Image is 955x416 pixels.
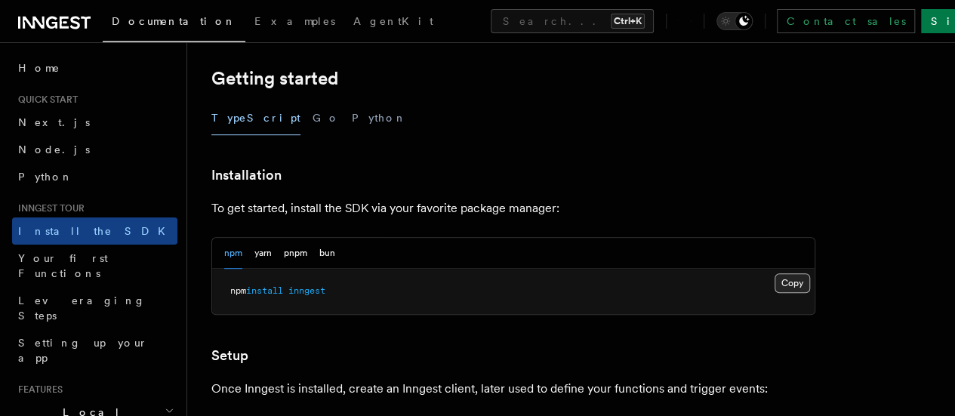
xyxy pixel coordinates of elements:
span: Setting up your app [18,337,148,364]
a: Install the SDK [12,217,177,245]
button: bun [319,238,335,269]
span: Documentation [112,15,236,27]
button: Copy [775,273,810,293]
a: Documentation [103,5,245,42]
p: To get started, install the SDK via your favorite package manager: [211,198,815,219]
button: TypeScript [211,101,300,135]
span: Next.js [18,116,90,128]
a: Getting started [211,68,338,89]
span: AgentKit [353,15,433,27]
a: Leveraging Steps [12,287,177,329]
span: Home [18,60,60,75]
span: Quick start [12,94,78,106]
button: yarn [254,238,272,269]
span: Inngest tour [12,202,85,214]
button: Search...Ctrl+K [491,9,654,33]
a: AgentKit [344,5,442,41]
button: Python [352,101,407,135]
span: Node.js [18,143,90,156]
kbd: Ctrl+K [611,14,645,29]
button: pnpm [284,238,307,269]
span: Install the SDK [18,225,174,237]
a: Setting up your app [12,329,177,371]
a: Setup [211,345,248,366]
a: Your first Functions [12,245,177,287]
p: Once Inngest is installed, create an Inngest client, later used to define your functions and trig... [211,378,815,399]
a: Node.js [12,136,177,163]
a: Installation [211,165,282,186]
a: Python [12,163,177,190]
span: Your first Functions [18,252,108,279]
a: Examples [245,5,344,41]
button: Go [313,101,340,135]
span: inngest [288,285,325,296]
a: Next.js [12,109,177,136]
button: Toggle dark mode [716,12,753,30]
span: Examples [254,15,335,27]
span: install [246,285,283,296]
a: Home [12,54,177,82]
span: npm [230,285,246,296]
button: npm [224,238,242,269]
a: Contact sales [777,9,915,33]
span: Python [18,171,73,183]
span: Features [12,384,63,396]
span: Leveraging Steps [18,294,146,322]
